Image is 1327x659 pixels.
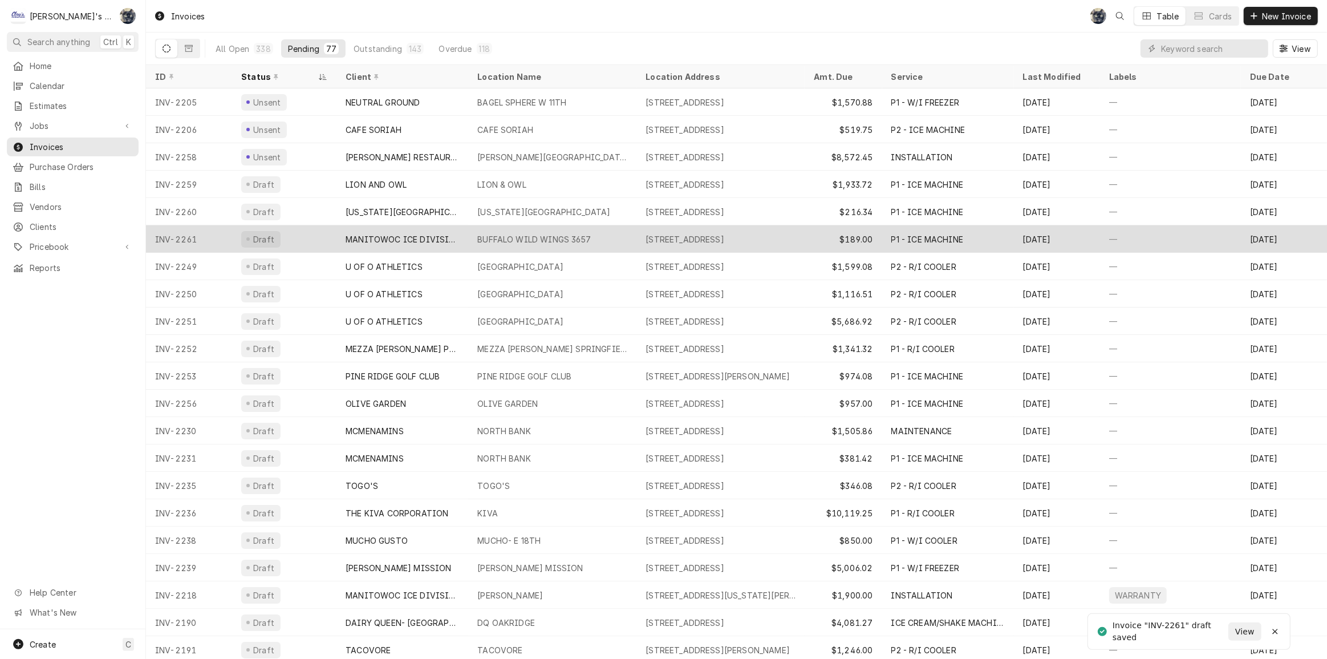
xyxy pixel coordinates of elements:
[646,398,724,410] div: [STREET_ADDRESS]
[891,398,964,410] div: P1 - ICE MACHINE
[1014,88,1100,116] div: [DATE]
[805,225,882,253] div: $189.00
[346,206,459,218] div: [US_STATE][GEOGRAPHIC_DATA]
[1090,8,1106,24] div: Sarah Bendele's Avatar
[7,237,139,256] a: Go to Pricebook
[1241,362,1327,390] div: [DATE]
[1100,609,1241,636] div: —
[125,638,131,650] span: C
[646,370,790,382] div: [STREET_ADDRESS][PERSON_NAME]
[1241,88,1327,116] div: [DATE]
[1014,225,1100,253] div: [DATE]
[346,644,391,656] div: TACOVORE
[1014,335,1100,362] div: [DATE]
[477,452,531,464] div: NORTH BANK
[1100,198,1241,225] div: —
[346,343,459,355] div: MEZZA [PERSON_NAME] PIZZA ([GEOGRAPHIC_DATA])
[346,480,378,492] div: TOGO'S
[477,507,498,519] div: KIVA
[891,507,955,519] div: P1 - R/I COOLER
[646,124,724,136] div: [STREET_ADDRESS]
[1014,116,1100,143] div: [DATE]
[891,617,1005,629] div: ICE CREAM/SHAKE MACHINE REPAIR
[1014,444,1100,472] div: [DATE]
[146,198,232,225] div: INV-2260
[27,36,90,48] span: Search anything
[146,225,232,253] div: INV-2261
[477,206,610,218] div: [US_STATE][GEOGRAPHIC_DATA]
[30,640,56,649] span: Create
[1100,253,1241,280] div: —
[646,343,724,355] div: [STREET_ADDRESS]
[891,370,964,382] div: P1 - ICE MACHINE
[1241,527,1327,554] div: [DATE]
[1241,280,1327,308] div: [DATE]
[30,10,113,22] div: [PERSON_NAME]'s Refrigeration
[646,206,724,218] div: [STREET_ADDRESS]
[146,116,232,143] div: INV-2206
[146,581,232,609] div: INV-2218
[30,587,132,599] span: Help Center
[646,233,724,245] div: [STREET_ADDRESS]
[646,96,724,108] div: [STREET_ADDRESS]
[1260,10,1313,22] span: New Invoice
[1241,581,1327,609] div: [DATE]
[146,171,232,198] div: INV-2259
[10,8,26,24] div: Clay's Refrigeration's Avatar
[251,398,276,410] div: Draft
[7,138,139,156] a: Invoices
[256,43,270,55] div: 338
[646,71,793,83] div: Location Address
[646,151,724,163] div: [STREET_ADDRESS]
[146,609,232,636] div: INV-2190
[7,76,139,95] a: Calendar
[346,96,420,108] div: NEUTRAL GROUND
[1100,444,1241,472] div: —
[1241,499,1327,527] div: [DATE]
[251,562,276,574] div: Draft
[477,480,510,492] div: TOGO'S
[7,197,139,216] a: Vendors
[805,308,882,335] div: $5,686.92
[477,71,625,83] div: Location Name
[30,161,133,173] span: Purchase Orders
[1100,116,1241,143] div: —
[1014,198,1100,225] div: [DATE]
[30,241,116,253] span: Pricebook
[891,480,956,492] div: P2 - R/I COOLER
[1273,39,1318,58] button: View
[146,499,232,527] div: INV-2236
[146,308,232,335] div: INV-2251
[1241,554,1327,581] div: [DATE]
[891,452,964,464] div: P1 - ICE MACHINE
[891,179,964,191] div: P1 - ICE MACHINE
[1233,626,1257,638] span: View
[891,425,952,437] div: MAINTENANCE
[891,124,965,136] div: P2 - ICE MACHINE
[120,8,136,24] div: SB
[805,335,882,362] div: $1,341.32
[346,151,459,163] div: [PERSON_NAME] RESTAURANT EQUIPMENT
[805,609,882,636] div: $4,081.27
[1014,143,1100,171] div: [DATE]
[1014,527,1100,554] div: [DATE]
[251,425,276,437] div: Draft
[409,43,421,55] div: 143
[1014,390,1100,417] div: [DATE]
[7,116,139,135] a: Go to Jobs
[805,527,882,554] div: $850.00
[1161,39,1263,58] input: Keyword search
[30,201,133,213] span: Vendors
[346,71,457,83] div: Client
[1014,472,1100,499] div: [DATE]
[1113,620,1228,644] div: Invoice "INV-2261" draft saved
[146,472,232,499] div: INV-2235
[1014,609,1100,636] div: [DATE]
[30,120,116,132] span: Jobs
[805,143,882,171] div: $8,572.45
[1241,308,1327,335] div: [DATE]
[346,233,459,245] div: MANITOWOC ICE DIVISION
[288,43,319,55] div: Pending
[346,124,401,136] div: CAFE SORIAH
[477,96,566,108] div: BAGEL SPHERE W 11TH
